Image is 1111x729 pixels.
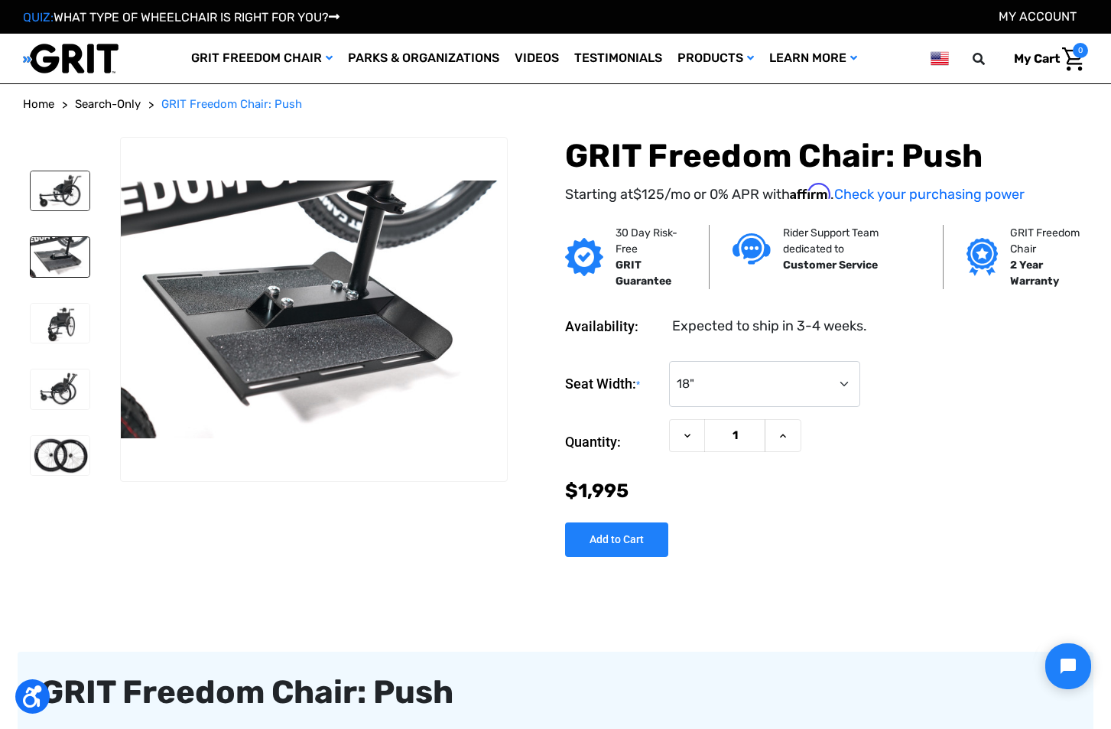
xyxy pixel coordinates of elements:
a: QUIZ:WHAT TYPE OF WHEELCHAIR IS RIGHT FOR YOU? [23,10,339,24]
span: Search-Only [75,97,141,111]
strong: 2 Year Warranty [1010,259,1059,288]
dd: Expected to ship in 3-4 weeks. [672,316,867,337]
nav: Breadcrumb [23,96,1088,113]
a: GRIT Freedom Chair: Push [161,96,302,113]
span: Affirm [790,183,830,200]
img: Cart [1062,47,1084,71]
a: Testimonials [567,34,670,83]
p: Starting at /mo or 0% APR with . [565,183,1088,205]
input: Add to Cart [565,522,668,557]
strong: Customer Service [783,259,878,272]
h1: GRIT Freedom Chair: Push [565,137,1088,175]
img: GRIT Freedom Chair: Push [31,304,89,343]
dt: Availability: [565,316,661,337]
iframe: Tidio Chat [1032,630,1104,702]
strong: GRIT Guarantee [616,259,671,288]
a: Learn More [762,34,865,83]
img: us.png [931,49,949,68]
img: GRIT Freedom Chair: Push [121,181,507,438]
img: Customer service [733,233,771,265]
span: QUIZ: [23,10,54,24]
a: Videos [507,34,567,83]
a: Check your purchasing power - Learn more about Affirm Financing (opens in modal) [834,186,1025,203]
span: 0 [1073,43,1088,58]
div: GRIT Freedom Chair: Push [41,675,1070,710]
span: My Cart [1014,51,1060,66]
a: Search-Only [75,96,141,113]
a: Account [999,9,1077,24]
span: $125 [633,186,664,203]
img: Grit freedom [966,238,998,276]
img: GRIT Freedom Chair: Push [31,237,89,277]
p: GRIT Freedom Chair [1010,225,1093,257]
a: GRIT Freedom Chair [184,34,340,83]
p: Rider Support Team dedicated to [783,225,920,257]
img: GRIT Freedom Chair: Push [31,171,89,211]
img: GRIT Guarantee [565,238,603,276]
a: Cart with 0 items [1002,43,1088,75]
span: $1,995 [565,480,629,502]
label: Quantity: [565,419,661,465]
span: GRIT Freedom Chair: Push [161,97,302,111]
input: Search [979,43,1002,75]
img: GRIT Freedom Chair: Push [31,436,89,476]
a: Products [670,34,762,83]
a: Parks & Organizations [340,34,507,83]
span: Home [23,97,54,111]
img: GRIT Freedom Chair: Push [31,369,89,409]
p: 30 Day Risk-Free [616,225,686,257]
label: Seat Width: [565,361,661,408]
img: GRIT All-Terrain Wheelchair and Mobility Equipment [23,43,119,74]
a: Home [23,96,54,113]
